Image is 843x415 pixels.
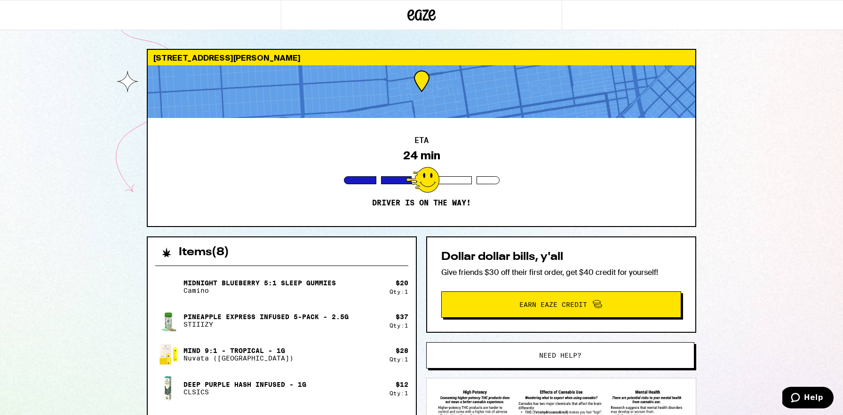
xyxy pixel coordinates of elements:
p: STIIIZY [183,321,349,328]
h2: ETA [414,137,429,144]
p: Driver is on the way! [372,198,471,208]
div: Qty: 1 [390,289,408,295]
img: Mind 9:1 - Tropical - 1g [155,341,182,368]
img: Midnight Blueberry 5:1 Sleep Gummies [155,274,182,300]
div: Qty: 1 [390,390,408,396]
p: Camino [183,287,336,294]
div: Qty: 1 [390,322,408,329]
h2: Items ( 8 ) [179,247,229,258]
h2: Dollar dollar bills, y'all [441,251,681,263]
div: $ 28 [396,347,408,354]
div: [STREET_ADDRESS][PERSON_NAME] [148,50,695,65]
p: Deep Purple Hash Infused - 1g [183,381,306,388]
div: $ 12 [396,381,408,388]
p: Give friends $30 off their first order, get $40 credit for yourself! [441,267,681,277]
img: Deep Purple Hash Infused - 1g [155,375,182,401]
div: 24 min [403,149,440,162]
div: $ 37 [396,313,408,321]
span: Earn Eaze Credit [519,301,587,308]
button: Earn Eaze Credit [441,291,681,318]
p: Midnight Blueberry 5:1 Sleep Gummies [183,279,336,287]
span: Need help? [539,352,581,359]
p: Nuvata ([GEOGRAPHIC_DATA]) [183,354,294,362]
iframe: Opens a widget where you can find more information [782,387,834,410]
p: Mind 9:1 - Tropical - 1g [183,347,294,354]
p: CLSICS [183,388,306,396]
div: Qty: 1 [390,356,408,362]
div: $ 20 [396,279,408,287]
p: Pineapple Express Infused 5-Pack - 2.5g [183,313,349,321]
button: Need help? [426,342,694,368]
img: Pineapple Express Infused 5-Pack - 2.5g [155,307,182,334]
